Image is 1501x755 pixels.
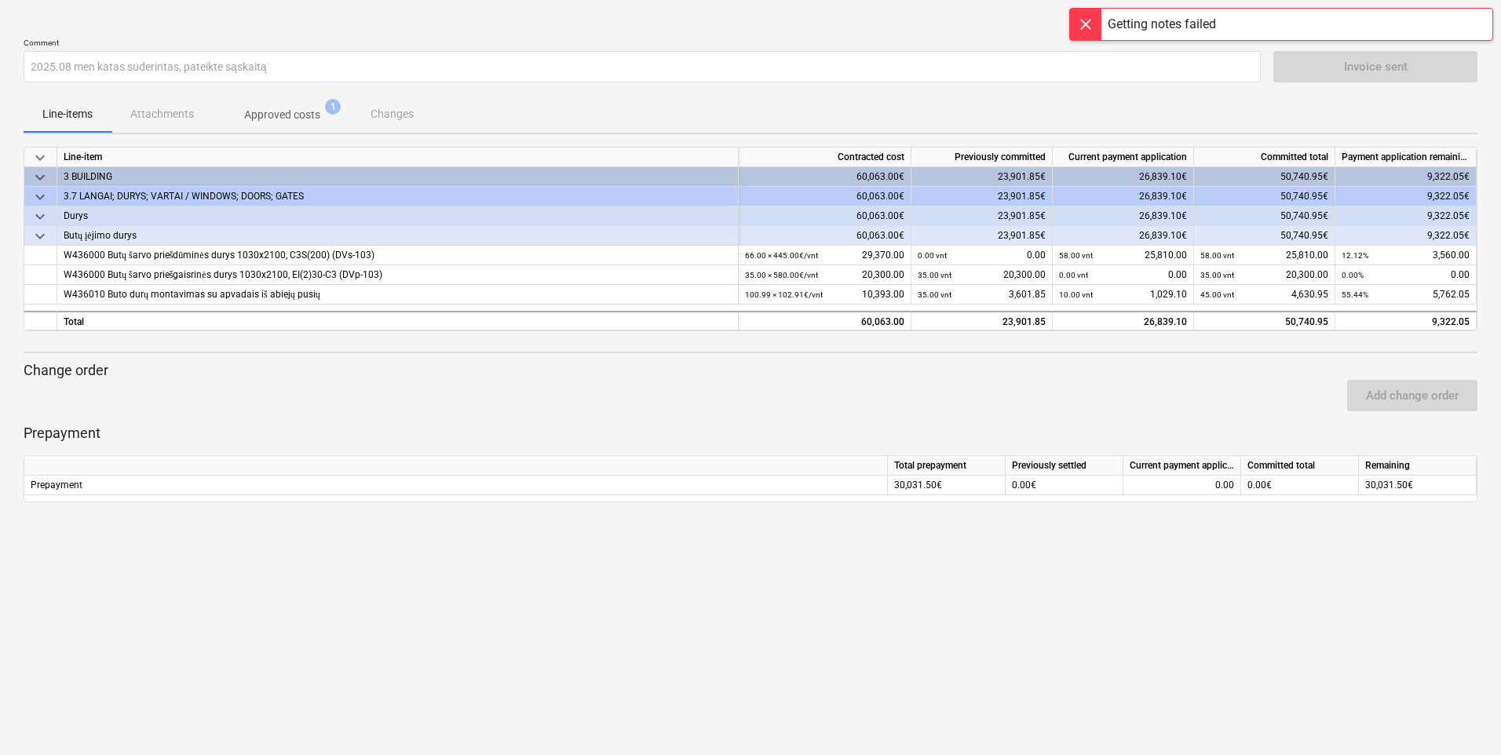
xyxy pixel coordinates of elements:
[31,168,49,187] span: keyboard_arrow_down
[1342,251,1368,260] small: 12.12%
[739,167,911,187] div: 60,063.00€
[64,265,732,285] div: W436000 Butų šarvo priešgaisrinės durys 1030x2100, EI(2)30-C3 (DVp-103)
[1130,476,1234,495] div: 0.00
[1335,206,1477,226] div: 9,322.05€
[1194,311,1335,330] div: 50,740.95
[31,207,49,226] span: keyboard_arrow_down
[325,99,341,115] span: 1
[739,187,911,206] div: 60,063.00€
[1194,206,1335,226] div: 50,740.95€
[918,265,1046,285] div: 20,300.00
[57,311,739,330] div: Total
[911,148,1053,167] div: Previously committed
[1059,246,1187,265] div: 25,810.00
[1342,246,1470,265] div: 3,560.00
[918,312,1046,332] div: 23,901.85
[1342,290,1368,299] small: 55.44%
[911,226,1053,246] div: 23,901.85€
[1053,226,1194,246] div: 26,839.10€
[888,456,1006,476] div: Total prepayment
[1059,290,1093,299] small: 10.00 vnt
[64,226,732,246] div: Butų įėjimo durys
[745,271,818,279] small: 35.00 × 580.00€ / vnt
[1059,271,1088,279] small: 0.00 vnt
[1342,285,1470,305] div: 5,762.05
[888,476,1006,495] div: 30,031.50€
[1342,265,1470,285] div: 0.00
[31,227,49,246] span: keyboard_arrow_down
[1053,187,1194,206] div: 26,839.10€
[1359,456,1477,476] div: Remaining
[1059,285,1187,305] div: 1,029.10
[1108,15,1216,34] div: Getting notes failed
[739,226,911,246] div: 60,063.00€
[1053,206,1194,226] div: 26,839.10€
[1335,226,1477,246] div: 9,322.05€
[1335,187,1477,206] div: 9,322.05€
[64,167,732,187] div: 3 BUILDING
[918,251,947,260] small: 0.00 vnt
[57,148,739,167] div: Line-item
[64,285,732,305] div: W436010 Buto durų montavimas su apvadais iš abiejų pusių
[918,285,1046,305] div: 3,601.85
[1194,148,1335,167] div: Committed total
[31,188,49,206] span: keyboard_arrow_down
[911,187,1053,206] div: 23,901.85€
[739,148,911,167] div: Contracted cost
[64,246,732,265] div: W436000 Butų šarvo priešdūminės durys 1030x2100, C3S(200) (DVs-103)
[1335,167,1477,187] div: 9,322.05€
[1200,265,1328,285] div: 20,300.00
[1342,312,1470,332] div: 9,322.05
[24,38,1261,51] p: Comment
[64,187,732,206] div: 3.7 LANGAI; DURYS; VARTAI / WINDOWS; DOORS; GATES
[1200,290,1234,299] small: 45.00 vnt
[1200,251,1234,260] small: 58.00 vnt
[745,246,904,265] div: 29,370.00
[1194,226,1335,246] div: 50,740.95€
[1241,456,1359,476] div: Committed total
[64,206,732,226] div: Durys
[911,167,1053,187] div: 23,901.85€
[1123,456,1241,476] div: Current payment application
[1200,285,1328,305] div: 4,630.95
[1006,476,1123,495] div: 0.00€
[745,312,904,332] div: 60,063.00
[1053,167,1194,187] div: 26,839.10€
[1059,265,1187,285] div: 0.00
[42,106,93,122] p: Line-items
[1059,312,1187,332] div: 26,839.10
[745,285,904,305] div: 10,393.00
[24,361,1477,380] p: Change order
[24,476,888,495] div: Prepayment
[911,206,1053,226] div: 23,901.85€
[24,424,1477,443] p: Prepayment
[918,271,951,279] small: 35.00 vnt
[1335,148,1477,167] div: Payment application remaining
[745,290,823,299] small: 100.99 × 102.91€ / vnt
[745,251,818,260] small: 66.00 × 445.00€ / vnt
[1241,476,1359,495] div: 0.00€
[1359,476,1477,495] div: 30,031.50€
[918,246,1046,265] div: 0.00
[1200,271,1234,279] small: 35.00 vnt
[31,148,49,167] span: keyboard_arrow_down
[918,290,951,299] small: 35.00 vnt
[244,107,320,123] p: Approved costs
[739,206,911,226] div: 60,063.00€
[1006,456,1123,476] div: Previously settled
[1342,271,1364,279] small: 0.00%
[1059,251,1093,260] small: 58.00 vnt
[1194,187,1335,206] div: 50,740.95€
[1194,167,1335,187] div: 50,740.95€
[1200,246,1328,265] div: 25,810.00
[745,265,904,285] div: 20,300.00
[1053,148,1194,167] div: Current payment application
